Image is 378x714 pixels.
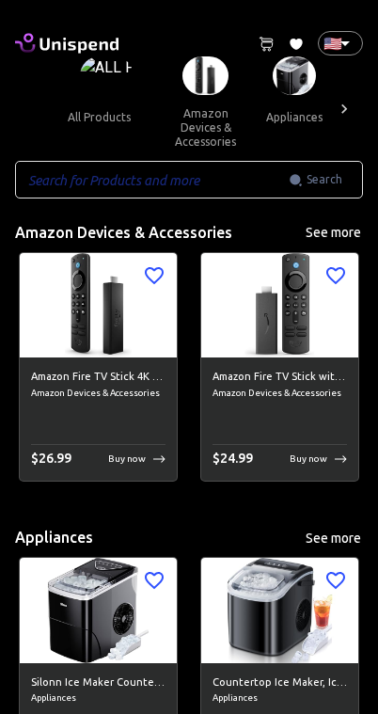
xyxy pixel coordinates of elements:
[15,161,289,198] input: Search for Products and more
[251,95,338,140] button: appliances
[273,56,316,95] img: Appliances
[15,223,232,243] h5: Amazon Devices & Accessories
[213,386,347,401] span: Amazon Devices & Accessories
[213,674,347,691] h6: Countertop Ice Maker, Ice Maker Machine 6 Mins 9 Bullet Ice, 26.5lbs/24Hrs, Portable Ice Maker Ma...
[20,253,177,357] img: Amazon Fire TV Stick 4K Max streaming device, Wi-Fi 6, Alexa Voice Remote (includes TV controls) ...
[20,558,177,662] img: Silonn Ice Maker Countertop, 9 Cubes Ready in 6 Mins, 26lbs in 24Hrs, Self-Cleaning Ice Machine w...
[201,558,358,662] img: Countertop Ice Maker, Ice Maker Machine 6 Mins 9 Bullet Ice, 26.5lbs/24Hrs, Portable Ice Maker Ma...
[31,451,71,466] span: $ 26.99
[31,369,165,386] h6: Amazon Fire TV Stick 4K Max streaming device, Wi-Fi 6, Alexa Voice Remote (includes TV controls)
[213,690,347,706] span: Appliances
[318,31,363,56] div: 🇺🇸
[31,674,165,691] h6: Silonn Ice Maker Countertop, 9 Cubes Ready in 6 Mins, 26lbs in 24Hrs, Self-Cleaning Ice Machine w...
[31,690,165,706] span: Appliances
[160,95,251,160] button: amazon devices & accessories
[15,528,93,547] h5: Appliances
[108,452,146,466] p: Buy now
[303,527,363,550] button: See more
[182,56,228,95] img: Amazon Devices & Accessories
[290,452,327,466] p: Buy now
[303,221,363,245] button: See more
[201,253,358,357] img: Amazon Fire TV Stick with Alexa Voice Remote (includes TV controls), free &amp; live TV without c...
[80,56,134,95] img: ALL PRODUCTS
[53,95,146,140] button: all products
[213,369,347,386] h6: Amazon Fire TV Stick with Alexa Voice Remote (includes TV controls), free &amp; live TV without c...
[323,32,333,55] p: 🇺🇸
[307,170,342,189] span: Search
[213,451,253,466] span: $ 24.99
[31,386,165,401] span: Amazon Devices & Accessories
